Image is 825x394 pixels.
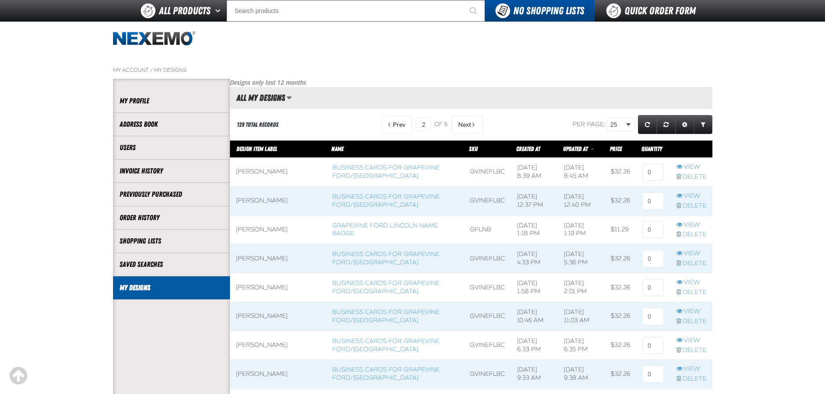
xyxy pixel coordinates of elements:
td: GVINEFLBC [464,302,511,331]
a: Delete row action [676,375,706,383]
a: Updated At [563,145,589,152]
td: [DATE] 1:19 PM [558,215,605,244]
td: [PERSON_NAME] [230,244,326,273]
span: SKU [469,145,478,152]
h2: All My Designs [230,93,285,103]
a: Users [120,143,223,153]
a: My Account [113,67,149,74]
input: 0 [642,192,664,210]
td: [PERSON_NAME] [230,215,326,244]
td: [DATE] 5:36 PM [558,244,605,273]
td: [DATE] 12:40 PM [558,186,605,215]
a: View row action [676,279,706,287]
a: Delete row action [676,202,706,210]
a: My Designs [120,283,223,293]
td: [DATE] 1:58 PM [511,273,558,302]
span: Price [610,145,622,152]
td: [DATE] 2:01 PM [558,273,605,302]
input: Current page number [416,118,431,131]
td: $32.26 [605,244,636,273]
button: Manage grid views. Current view is All My Designs [286,90,292,105]
a: Delete row action [676,288,706,297]
a: Grapevine Ford Lincoln Name Badge [332,222,438,237]
a: Delete row action [676,173,706,181]
a: Business Cards for Grapevine Ford/[GEOGRAPHIC_DATA] [332,193,440,208]
a: View row action [676,221,706,229]
a: Business Cards for Grapevine Ford/[GEOGRAPHIC_DATA] [332,308,440,324]
a: Business Cards for Grapevine Ford/[GEOGRAPHIC_DATA] [332,250,440,266]
input: 0 [642,163,664,181]
td: [DATE] 8:45 AM [558,157,605,186]
td: [PERSON_NAME] [230,273,326,302]
span: of 6 [434,121,448,128]
img: Nexemo logo [113,31,195,46]
a: View row action [676,163,706,171]
a: Refresh grid action [638,115,657,134]
td: $32.26 [605,302,636,331]
td: $32.26 [605,186,636,215]
input: 0 [642,365,664,383]
a: Business Cards for Grapevine Ford/[GEOGRAPHIC_DATA] [332,366,440,381]
span: Previous Page [393,121,405,128]
td: $32.26 [605,360,636,389]
a: Delete row action [676,259,706,268]
span: 25 [611,120,624,129]
td: GVINEFLBC [464,186,511,215]
a: Home [113,31,195,46]
td: [DATE] 6:35 PM [558,331,605,360]
a: Business Cards for Grapevine Ford/[GEOGRAPHIC_DATA] [332,337,440,353]
td: GVINEFLBC [464,244,511,273]
td: [DATE] 9:38 AM [558,360,605,389]
td: [DATE] 4:33 PM [511,244,558,273]
div: Scroll to the top [9,366,28,385]
button: Previous Page [381,115,412,134]
a: View row action [676,336,706,345]
td: [PERSON_NAME] [230,302,326,331]
a: Business Cards for Grapevine Ford/[GEOGRAPHIC_DATA] [332,279,440,295]
td: GVINEFLBC [464,273,511,302]
td: [PERSON_NAME] [230,360,326,389]
td: GVINEFLBC [464,360,511,389]
a: Previously Purchased [120,189,223,199]
a: View row action [676,192,706,200]
td: $32.26 [605,273,636,302]
span: / [150,67,153,74]
td: $32.26 [605,157,636,186]
td: GFLNB [464,215,511,244]
input: 0 [642,308,664,325]
input: 0 [642,250,664,267]
a: Design Item Label [236,145,277,152]
span: All Products [159,3,210,19]
input: 0 [642,337,664,354]
a: Delete row action [676,317,706,326]
a: Order History [120,213,223,223]
a: Business Cards for Grapevine Ford/[GEOGRAPHIC_DATA] [332,164,440,179]
td: [DATE] 10:46 AM [511,302,558,331]
div: 129 total records [237,121,278,129]
span: Quantity [641,145,662,152]
a: My Designs [154,67,187,74]
input: 0 [642,221,664,238]
td: [DATE] 9:33 AM [511,360,558,389]
a: Created At [516,145,540,152]
a: Name [331,145,343,152]
td: [DATE] 11:03 AM [558,302,605,331]
input: 0 [642,279,664,296]
td: [DATE] 12:37 PM [511,186,558,215]
button: Next Page [451,115,483,134]
td: [PERSON_NAME] [230,186,326,215]
td: GVINEFLBC [464,157,511,186]
a: Address Book [120,119,223,129]
span: Updated At [563,145,588,152]
a: View row action [676,250,706,258]
span: No Shopping Lists [513,5,584,17]
th: Row actions [670,141,712,158]
td: [PERSON_NAME] [230,157,326,186]
a: My Profile [120,96,223,106]
p: Designs only last 12 months [230,79,712,87]
a: View row action [676,365,706,373]
a: Reset grid action [657,115,676,134]
span: Per page: [573,121,605,128]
